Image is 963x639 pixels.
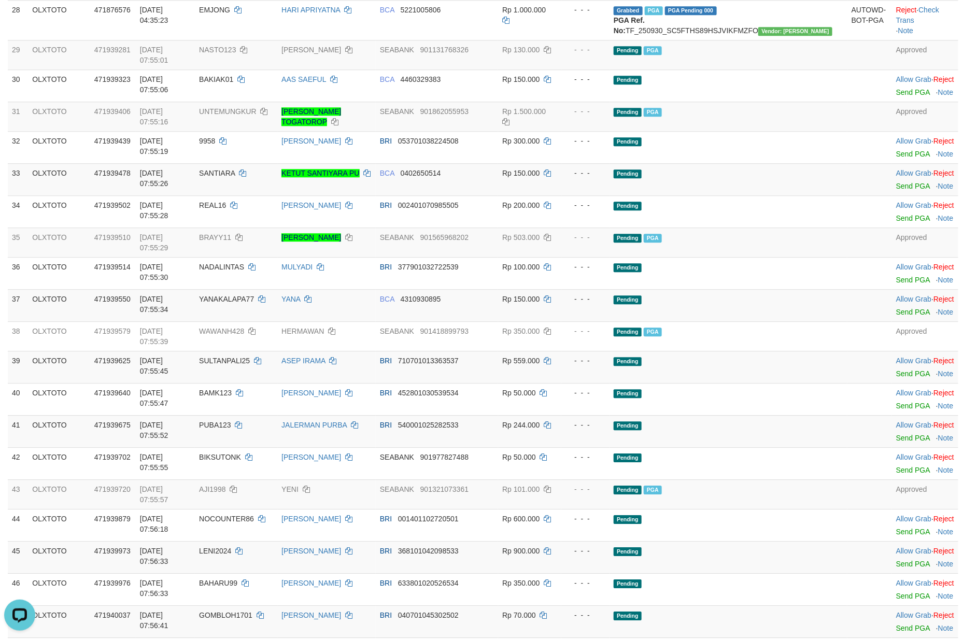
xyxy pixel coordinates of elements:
[933,75,954,83] a: Reject
[896,515,933,523] span: ·
[896,421,931,429] a: Allow Grab
[565,136,605,146] div: - - -
[644,234,662,243] span: Marked by aubdony
[933,357,954,365] a: Reject
[502,357,540,365] span: Rp 559.000
[28,163,90,195] td: OLXTOTO
[94,357,131,365] span: 471939625
[380,547,392,555] span: BRI
[94,233,131,242] span: 471939510
[892,163,958,195] td: ·
[892,257,958,289] td: ·
[502,137,540,145] span: Rp 300.000
[896,75,931,83] a: Allow Grab
[8,228,28,257] td: 35
[28,509,90,541] td: OLXTOTO
[281,611,341,619] a: [PERSON_NAME]
[502,263,540,271] span: Rp 100.000
[199,263,244,271] span: NADALINTAS
[938,182,954,190] a: Note
[94,515,131,523] span: 471939879
[140,485,168,504] span: [DATE] 07:55:57
[8,163,28,195] td: 33
[28,573,90,605] td: OLXTOTO
[281,169,359,177] a: KETUT SANTIYARA PU
[398,357,459,365] span: Copy 710701013363537 to clipboard
[281,453,341,461] a: [PERSON_NAME]
[140,6,168,24] span: [DATE] 04:35:23
[502,46,540,54] span: Rp 130.000
[281,421,347,429] a: JALERMAN PURBA
[896,201,933,209] span: ·
[94,6,131,14] span: 471876576
[281,46,341,54] a: [PERSON_NAME]
[933,137,954,145] a: Reject
[380,6,394,14] span: BCA
[933,263,954,271] a: Reject
[8,447,28,479] td: 42
[398,137,459,145] span: Copy 053701038224508 to clipboard
[398,547,459,555] span: Copy 368101042098533 to clipboard
[614,108,642,117] span: Pending
[8,102,28,131] td: 31
[94,107,131,116] span: 471939406
[8,289,28,321] td: 37
[281,547,341,555] a: [PERSON_NAME]
[140,421,168,439] span: [DATE] 07:55:52
[933,579,954,587] a: Reject
[199,169,235,177] span: SANTIARA
[938,214,954,222] a: Note
[28,69,90,102] td: OLXTOTO
[502,421,540,429] span: Rp 244.000
[380,75,394,83] span: BCA
[502,6,546,14] span: Rp 1.000.000
[281,75,326,83] a: AAS SAEFUL
[140,169,168,188] span: [DATE] 07:55:26
[94,46,131,54] span: 471939281
[614,169,642,178] span: Pending
[933,295,954,303] a: Reject
[281,327,324,335] a: HERMAWAN
[933,547,954,555] a: Reject
[380,453,414,461] span: SEABANK
[565,232,605,243] div: - - -
[28,289,90,321] td: OLXTOTO
[565,484,605,494] div: - - -
[199,107,256,116] span: UNTEMUNGKUR
[892,69,958,102] td: ·
[8,69,28,102] td: 30
[644,108,662,117] span: Marked by aubdony
[614,357,642,366] span: Pending
[892,479,958,509] td: Approved
[896,295,931,303] a: Allow Grab
[401,169,441,177] span: Copy 0402650514 to clipboard
[896,453,931,461] a: Allow Grab
[380,107,414,116] span: SEABANK
[614,547,642,556] span: Pending
[199,137,215,145] span: 9958
[892,40,958,69] td: Approved
[665,6,717,15] span: PGA Pending
[140,75,168,94] span: [DATE] 07:55:06
[896,466,930,474] a: Send PGA
[938,88,954,96] a: Note
[140,295,168,314] span: [DATE] 07:55:34
[933,453,954,461] a: Reject
[502,453,536,461] span: Rp 50.000
[896,75,933,83] span: ·
[938,434,954,442] a: Note
[28,102,90,131] td: OLXTOTO
[380,46,414,54] span: SEABANK
[8,415,28,447] td: 41
[938,402,954,410] a: Note
[281,485,299,493] a: YENI
[565,262,605,272] div: - - -
[94,201,131,209] span: 471939502
[28,541,90,573] td: OLXTOTO
[420,485,469,493] span: Copy 901321073361 to clipboard
[614,137,642,146] span: Pending
[502,107,546,116] span: Rp 1.500.000
[8,383,28,415] td: 40
[614,389,642,398] span: Pending
[502,75,540,83] span: Rp 150.000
